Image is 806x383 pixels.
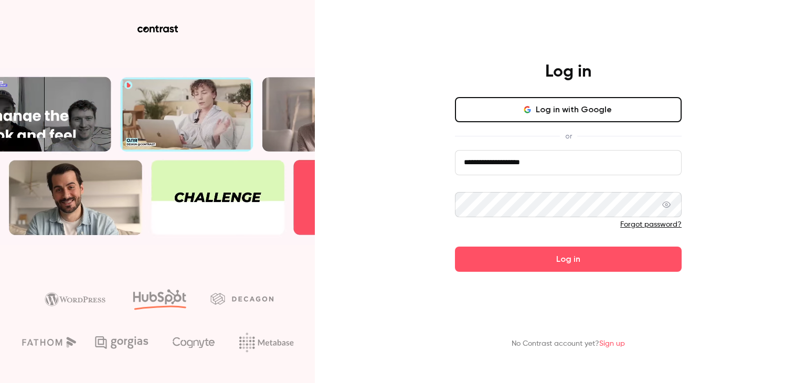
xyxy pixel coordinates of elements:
span: or [560,131,577,142]
h4: Log in [545,61,591,82]
button: Log in [455,247,682,272]
a: Forgot password? [620,221,682,228]
img: decagon [210,293,273,304]
a: Sign up [599,340,625,347]
p: No Contrast account yet? [512,338,625,349]
button: Log in with Google [455,97,682,122]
